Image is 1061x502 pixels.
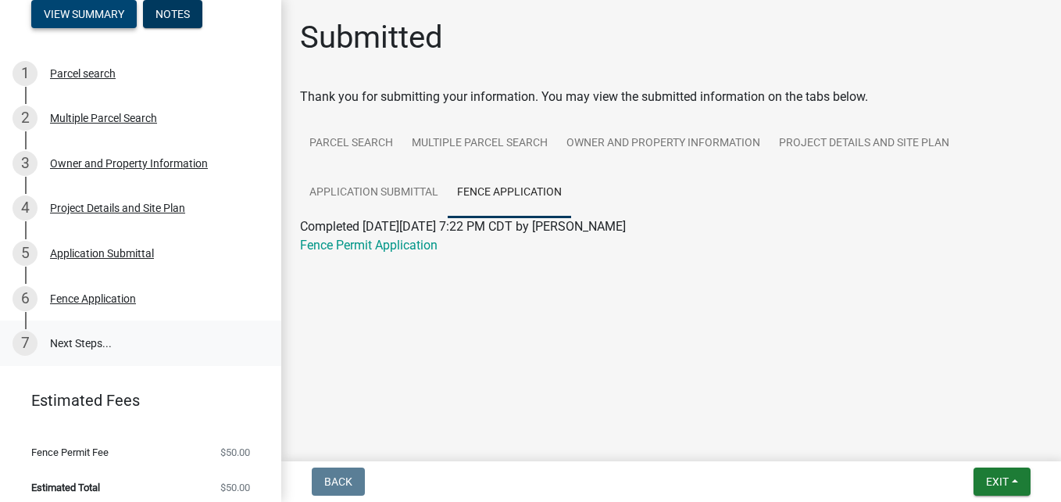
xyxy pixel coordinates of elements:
[50,293,136,304] div: Fence Application
[300,238,438,253] a: Fence Permit Application
[143,9,202,21] wm-modal-confirm: Notes
[13,61,38,86] div: 1
[13,195,38,221] div: 4
[324,475,352,488] span: Back
[31,447,109,457] span: Fence Permit Fee
[13,385,256,416] a: Estimated Fees
[300,168,448,218] a: Application Submittal
[50,203,185,213] div: Project Details and Site Plan
[13,286,38,311] div: 6
[50,68,116,79] div: Parcel search
[50,113,157,124] div: Multiple Parcel Search
[770,119,959,169] a: Project Details and Site Plan
[973,468,1031,496] button: Exit
[300,119,402,169] a: Parcel search
[557,119,770,169] a: Owner and Property Information
[13,331,38,356] div: 7
[402,119,557,169] a: Multiple Parcel Search
[13,241,38,266] div: 5
[13,106,38,131] div: 2
[220,447,250,457] span: $50.00
[13,151,38,176] div: 3
[448,168,571,218] a: Fence Application
[50,248,154,259] div: Application Submittal
[50,158,208,169] div: Owner and Property Information
[31,9,137,21] wm-modal-confirm: Summary
[31,482,100,493] span: Estimated Total
[300,219,626,234] span: Completed [DATE][DATE] 7:22 PM CDT by [PERSON_NAME]
[300,88,1042,106] div: Thank you for submitting your information. You may view the submitted information on the tabs below.
[300,19,443,56] h1: Submitted
[986,475,1009,488] span: Exit
[220,482,250,493] span: $50.00
[312,468,365,496] button: Back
